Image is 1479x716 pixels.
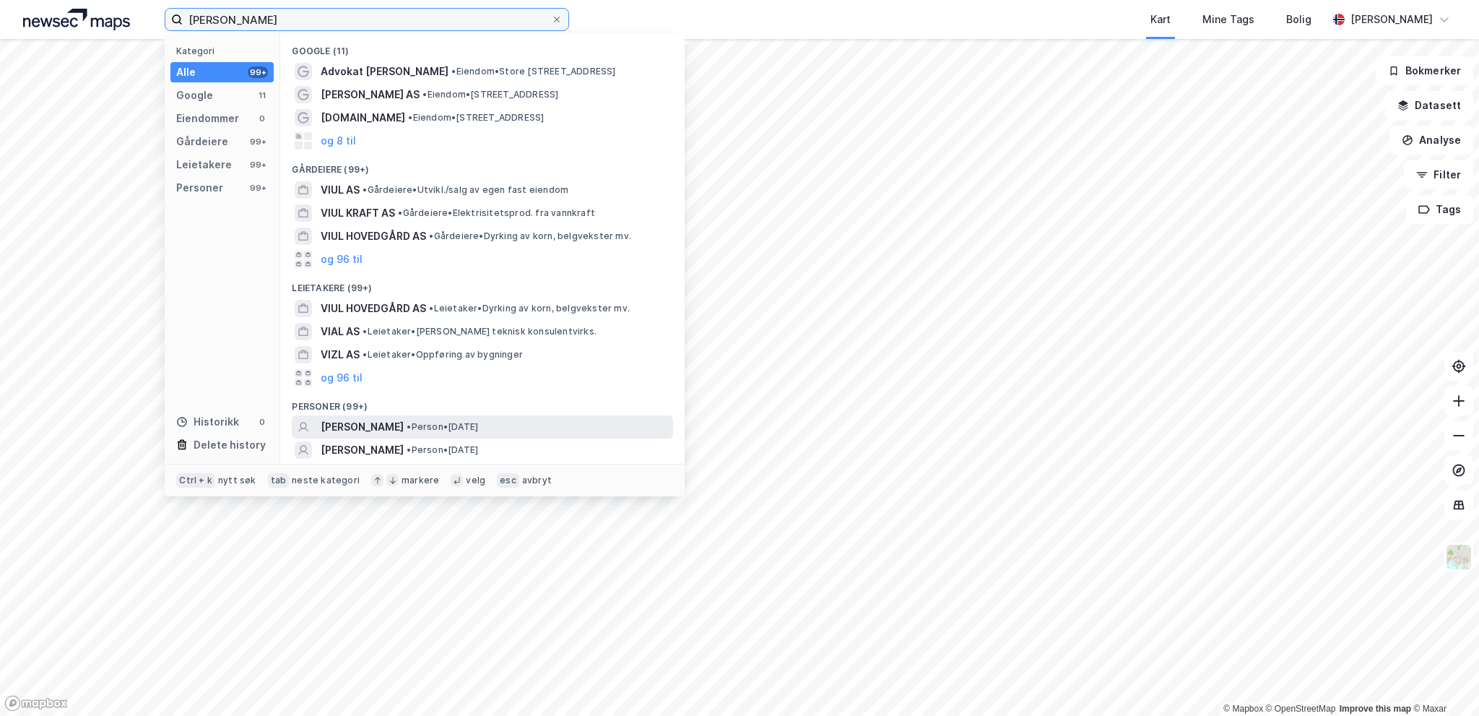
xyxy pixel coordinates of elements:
[248,182,268,194] div: 99+
[407,444,411,455] span: •
[1445,543,1473,571] img: Z
[280,271,685,297] div: Leietakere (99+)
[407,444,478,456] span: Person • [DATE]
[248,136,268,147] div: 99+
[176,156,232,173] div: Leietakere
[407,421,478,433] span: Person • [DATE]
[321,300,426,317] span: VIUL HOVEDGÅRD AS
[363,184,568,196] span: Gårdeiere • Utvikl./salg av egen fast eiendom
[292,475,360,486] div: neste kategori
[176,46,274,56] div: Kategori
[1350,11,1433,28] div: [PERSON_NAME]
[407,421,411,432] span: •
[408,112,544,124] span: Eiendom • [STREET_ADDRESS]
[522,475,552,486] div: avbryt
[176,133,228,150] div: Gårdeiere
[321,63,448,80] span: Advokat [PERSON_NAME]
[1340,704,1411,714] a: Improve this map
[218,475,256,486] div: nytt søk
[4,695,68,712] a: Mapbox homepage
[176,473,215,488] div: Ctrl + k
[321,323,360,340] span: VIAL AS
[321,369,363,387] button: og 96 til
[1406,195,1473,224] button: Tags
[23,9,130,30] img: logo.a4113a55bc3d86da70a041830d287a7e.svg
[183,9,551,30] input: Søk på adresse, matrikkel, gårdeiere, leietakere eller personer
[321,346,360,363] span: VIZL AS
[321,132,356,150] button: og 8 til
[1202,11,1254,28] div: Mine Tags
[1407,647,1479,716] div: Kontrollprogram for chat
[1266,704,1336,714] a: OpenStreetMap
[402,475,439,486] div: markere
[321,86,420,103] span: [PERSON_NAME] AS
[1376,56,1473,85] button: Bokmerker
[268,473,290,488] div: tab
[429,230,631,242] span: Gårdeiere • Dyrking av korn, belgvekster mv.
[1286,11,1311,28] div: Bolig
[363,349,523,361] span: Leietaker • Oppføring av bygninger
[176,87,213,104] div: Google
[321,109,405,126] span: [DOMAIN_NAME]
[321,204,395,222] span: VIUL KRAFT AS
[176,110,239,127] div: Eiendommer
[248,66,268,78] div: 99+
[1385,91,1473,120] button: Datasett
[1150,11,1171,28] div: Kart
[451,66,615,77] span: Eiendom • Store [STREET_ADDRESS]
[256,90,268,101] div: 11
[321,228,426,245] span: VIUL HOVEDGÅRD AS
[176,64,196,81] div: Alle
[422,89,427,100] span: •
[321,181,360,199] span: VIUL AS
[280,152,685,178] div: Gårdeiere (99+)
[280,389,685,415] div: Personer (99+)
[280,34,685,60] div: Google (11)
[176,413,239,431] div: Historikk
[429,230,433,241] span: •
[321,251,363,268] button: og 96 til
[422,89,558,100] span: Eiendom • [STREET_ADDRESS]
[176,179,223,197] div: Personer
[321,441,404,459] span: [PERSON_NAME]
[1223,704,1263,714] a: Mapbox
[398,207,595,219] span: Gårdeiere • Elektrisitetsprod. fra vannkraft
[363,326,367,337] span: •
[194,436,266,454] div: Delete history
[429,303,630,314] span: Leietaker • Dyrking av korn, belgvekster mv.
[497,473,519,488] div: esc
[256,416,268,428] div: 0
[398,207,402,218] span: •
[466,475,485,486] div: velg
[1404,160,1473,189] button: Filter
[451,66,456,77] span: •
[363,349,367,360] span: •
[363,184,367,195] span: •
[1407,647,1479,716] iframe: Chat Widget
[248,159,268,171] div: 99+
[256,113,268,124] div: 0
[1389,126,1473,155] button: Analyse
[321,418,404,436] span: [PERSON_NAME]
[408,112,412,123] span: •
[363,326,597,337] span: Leietaker • [PERSON_NAME] teknisk konsulentvirks.
[429,303,433,314] span: •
